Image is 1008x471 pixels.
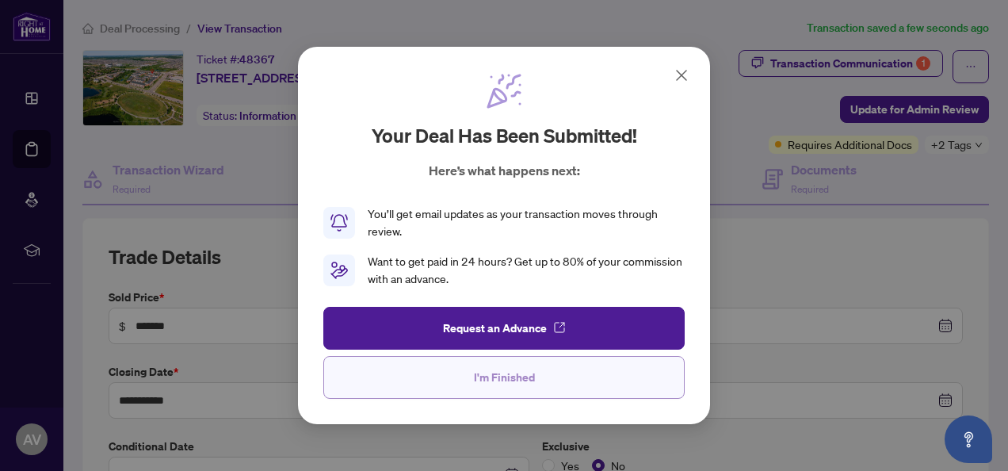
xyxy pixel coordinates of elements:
span: I'm Finished [474,365,535,390]
div: You’ll get email updates as your transaction moves through review. [368,205,685,240]
button: Open asap [945,415,992,463]
span: Request an Advance [443,316,547,341]
p: Here’s what happens next: [429,161,580,180]
button: Request an Advance [323,307,685,350]
button: I'm Finished [323,356,685,399]
div: Want to get paid in 24 hours? Get up to 80% of your commission with an advance. [368,253,685,288]
h2: Your deal has been submitted! [372,123,637,148]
